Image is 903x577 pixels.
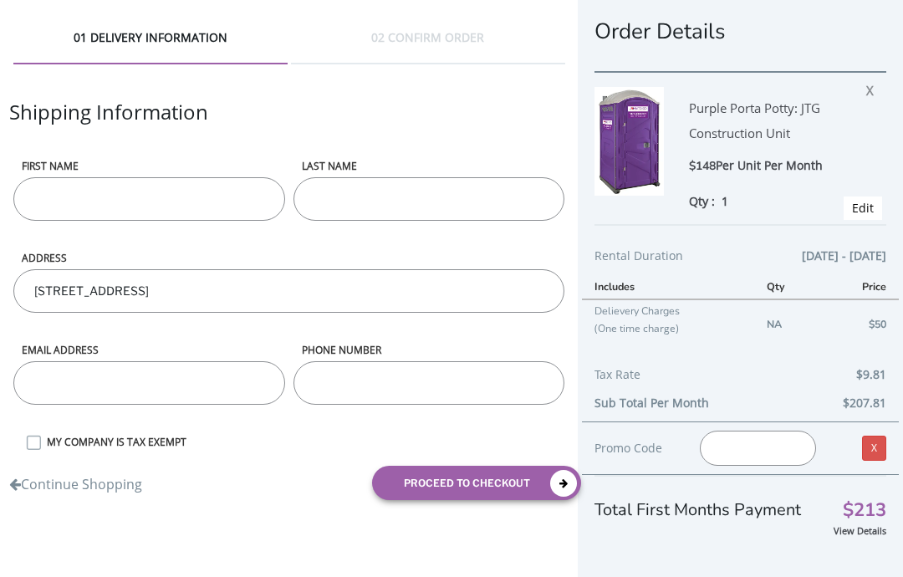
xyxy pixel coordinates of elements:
[594,365,886,393] div: Tax Rate
[582,274,754,299] th: Includes
[293,343,565,357] label: phone number
[836,510,903,577] button: Live Chat
[594,395,709,411] b: Sub Total Per Month
[689,87,844,156] div: Purple Porta Potty: JTG Construction Unit
[802,246,886,266] span: [DATE] - [DATE]
[843,395,886,411] b: $207.81
[291,29,565,64] div: 02 CONFIRM ORDER
[856,365,886,385] span: $9.81
[594,319,742,337] p: (One time charge)
[716,157,823,173] span: Per Unit Per Month
[754,274,822,299] th: Qty
[862,436,886,461] a: X
[293,159,565,173] label: LAST NAME
[834,524,886,537] a: View Details
[594,246,886,274] div: Rental Duration
[689,192,844,210] div: Qty :
[822,274,899,299] th: Price
[822,299,899,347] td: $50
[13,159,285,173] label: First name
[13,29,288,64] div: 01 DELIVERY INFORMATION
[594,438,675,458] div: Promo Code
[9,98,569,159] div: Shipping Information
[372,466,581,500] button: proceed to checkout
[13,343,285,357] label: Email address
[754,299,822,347] td: NA
[689,156,844,176] div: $148
[594,475,886,522] div: Total First Months Payment
[722,193,728,209] span: 1
[582,299,754,347] td: Delievery Charges
[9,467,142,494] a: Continue Shopping
[38,435,569,449] label: MY COMPANY IS TAX EXEMPT
[594,17,886,46] h1: Order Details
[852,200,874,216] a: Edit
[866,77,882,99] span: X
[843,502,886,519] span: $213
